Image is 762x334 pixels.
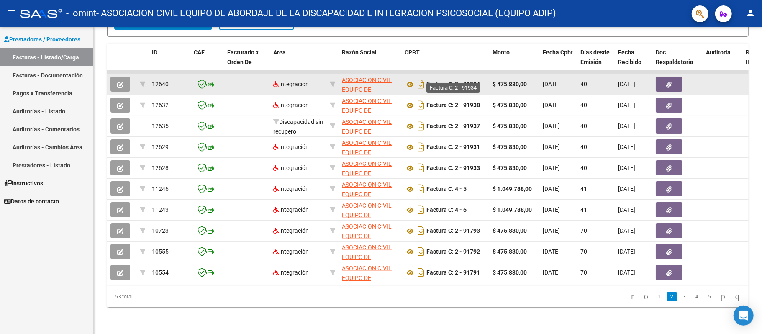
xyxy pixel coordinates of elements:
span: [DATE] [543,185,560,192]
strong: $ 475.830,00 [493,144,527,150]
datatable-header-cell: Area [270,44,326,80]
span: Doc Respaldatoria [656,49,693,65]
div: 30711731926 [342,75,398,93]
span: 40 [580,81,587,87]
span: Razón Social [342,49,377,56]
datatable-header-cell: Razón Social [339,44,401,80]
span: 40 [580,164,587,171]
strong: $ 475.830,00 [493,269,527,276]
span: ASOCIACION CIVIL EQUIPO DE ABORDAJE DE LA DISCAPACIDAD E INTEGRACION PSICOSOCIAL (EQUIPO ADIP) [342,77,392,141]
span: 40 [580,123,587,129]
div: 30711731926 [342,117,398,135]
strong: Factura C: 4 - 5 [426,186,467,193]
span: Integración [273,269,309,276]
span: 10555 [152,248,169,255]
datatable-header-cell: Facturado x Orden De [224,44,270,80]
span: Integración [273,227,309,234]
span: Integración [273,164,309,171]
strong: $ 1.049.788,00 [493,206,532,213]
span: [DATE] [543,164,560,171]
li: page 1 [653,290,666,304]
span: [DATE] [618,206,635,213]
span: ASOCIACION CIVIL EQUIPO DE ABORDAJE DE LA DISCAPACIDAD E INTEGRACION PSICOSOCIAL (EQUIPO ADIP) [342,98,392,162]
div: 30711731926 [342,243,398,260]
mat-icon: menu [7,8,17,18]
a: 3 [680,292,690,301]
datatable-header-cell: Doc Respaldatoria [652,44,703,80]
span: Discapacidad sin recupero [273,118,323,135]
i: Descargar documento [416,266,426,279]
span: [DATE] [618,185,635,192]
span: ASOCIACION CIVIL EQUIPO DE ABORDAJE DE LA DISCAPACIDAD E INTEGRACION PSICOSOCIAL (EQUIPO ADIP) [342,265,392,329]
span: [DATE] [618,81,635,87]
a: go to last page [731,292,743,301]
datatable-header-cell: ID [149,44,190,80]
span: ASOCIACION CIVIL EQUIPO DE ABORDAJE DE LA DISCAPACIDAD E INTEGRACION PSICOSOCIAL (EQUIPO ADIP) [342,139,392,203]
span: 12629 [152,144,169,150]
span: 12635 [152,123,169,129]
span: [DATE] [543,248,560,255]
strong: $ 475.830,00 [493,227,527,234]
div: 30711731926 [342,222,398,239]
span: [DATE] [618,248,635,255]
span: [DATE] [618,227,635,234]
strong: Factura C: 2 - 91793 [426,228,480,234]
span: [DATE] [543,227,560,234]
span: [DATE] [618,144,635,150]
span: [DATE] [618,164,635,171]
a: 4 [692,292,702,301]
i: Descargar documento [416,203,426,216]
span: Fecha Cpbt [543,49,573,56]
li: page 5 [703,290,716,304]
datatable-header-cell: Fecha Recibido [615,44,652,80]
div: 53 total [107,286,234,307]
span: 40 [580,102,587,108]
span: [DATE] [543,123,560,129]
i: Descargar documento [416,119,426,133]
span: ASOCIACION CIVIL EQUIPO DE ABORDAJE DE LA DISCAPACIDAD E INTEGRACION PSICOSOCIAL (EQUIPO ADIP) [342,160,392,224]
datatable-header-cell: Monto [489,44,539,80]
span: Integración [273,144,309,150]
i: Descargar documento [416,224,426,237]
span: [DATE] [618,102,635,108]
span: - omint [66,4,96,23]
span: 41 [580,185,587,192]
span: Fecha Recibido [618,49,641,65]
span: Prestadores / Proveedores [4,35,80,44]
span: Monto [493,49,510,56]
span: 40 [580,144,587,150]
div: 30711731926 [342,201,398,218]
a: go to next page [717,292,729,301]
span: - ASOCIACION CIVIL EQUIPO DE ABORDAJE DE LA DISCAPACIDAD E INTEGRACION PSICOSOCIAL (EQUIPO ADIP) [96,4,556,23]
span: [DATE] [618,269,635,276]
span: [DATE] [543,144,560,150]
li: page 4 [691,290,703,304]
strong: Factura C: 2 - 91931 [426,144,480,151]
li: page 3 [678,290,691,304]
i: Descargar documento [416,98,426,112]
i: Descargar documento [416,77,426,91]
datatable-header-cell: Días desde Emisión [577,44,615,80]
mat-icon: person [745,8,755,18]
strong: Factura C: 2 - 91934 [426,81,480,88]
span: ID [152,49,157,56]
span: Integración [273,248,309,255]
div: 30711731926 [342,180,398,198]
i: Descargar documento [416,182,426,195]
strong: Factura C: 2 - 91938 [426,102,480,109]
strong: Factura C: 2 - 91933 [426,165,480,172]
span: Integración [273,206,309,213]
span: CAE [194,49,205,56]
i: Descargar documento [416,140,426,154]
div: Open Intercom Messenger [734,306,754,326]
strong: $ 475.830,00 [493,102,527,108]
span: [DATE] [543,81,560,87]
span: 11243 [152,206,169,213]
a: go to first page [627,292,638,301]
datatable-header-cell: CAE [190,44,224,80]
datatable-header-cell: Auditoria [703,44,742,80]
span: 12640 [152,81,169,87]
div: 30711731926 [342,264,398,281]
span: 10723 [152,227,169,234]
strong: Factura C: 2 - 91792 [426,249,480,255]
